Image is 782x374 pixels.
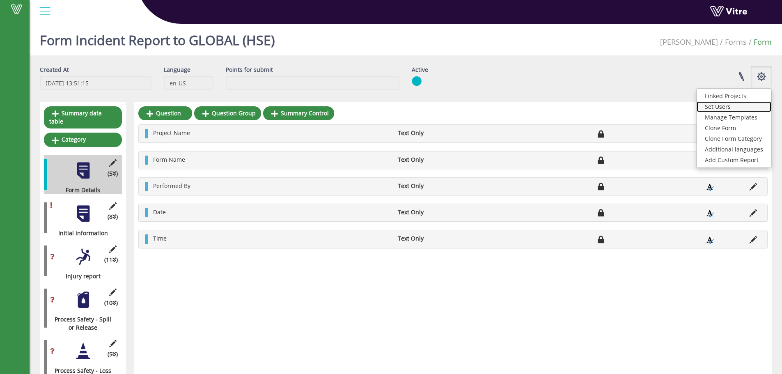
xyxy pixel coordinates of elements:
div: Form Details [44,186,116,194]
li: Text Only [394,234,486,243]
a: Summary data table [44,106,122,128]
a: Clone Form [697,123,771,133]
li: Text Only [394,208,486,216]
a: Additional languages [697,144,771,155]
a: Forms [725,37,747,47]
li: Text Only [394,129,486,137]
span: Time [153,234,167,242]
span: (8 ) [108,213,118,221]
img: yes [412,76,422,86]
span: (11 ) [104,256,118,264]
a: Manage Templates [697,112,771,123]
label: Created At [40,66,69,74]
a: Summary Control [263,106,334,120]
span: (5 ) [108,170,118,178]
a: Category [44,133,122,147]
span: Performed By [153,182,190,190]
div: Initial information [44,229,116,237]
a: Clone Form Category [697,133,771,144]
a: Linked Projects [697,91,771,101]
li: Text Only [394,182,486,190]
h1: Form Incident Report to GLOBAL (HSE) [40,21,275,55]
li: Form [747,37,772,48]
a: Add Custom Report [697,155,771,165]
li: Text Only [394,156,486,164]
label: Active [412,66,428,74]
span: (5 ) [108,350,118,358]
span: Form Name [153,156,185,163]
span: (10 ) [104,299,118,307]
span: Date [153,208,166,216]
div: Injury report [44,272,116,280]
label: Language [164,66,190,74]
span: Project Name [153,129,190,137]
div: Process Safety - Spill or Release [44,315,116,332]
span: 379 [660,37,718,47]
a: Set Users [697,101,771,112]
label: Points for submit [226,66,273,74]
a: Question [138,106,192,120]
a: Question Group [194,106,261,120]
